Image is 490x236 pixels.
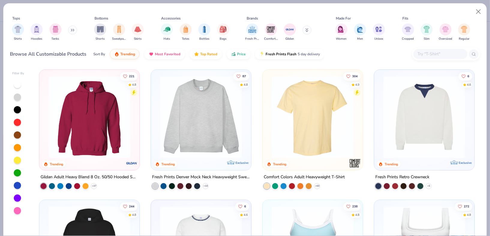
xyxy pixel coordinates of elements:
div: 4.6 [243,213,248,217]
img: Bags Image [220,26,226,33]
button: filter button [132,23,144,41]
span: 6 [467,75,469,78]
span: + 60 [315,184,319,188]
span: Gildan [285,37,294,41]
div: filter for Fresh Prints [245,23,259,41]
span: + 5 [427,184,430,188]
div: 4.9 [355,82,359,87]
div: Fresh Prints Retro Crewneck [375,173,429,181]
img: Cropped Image [404,26,411,33]
div: filter for Bottles [198,23,210,41]
button: Trending [110,49,140,59]
div: Browse All Customizable Products [10,51,87,58]
div: Accessories [161,16,181,21]
div: 4.6 [467,82,471,87]
div: filter for Tanks [50,23,62,41]
button: filter button [402,23,414,41]
span: Top Rated [200,52,217,57]
div: filter for Men [354,23,366,41]
span: Fresh Prints [245,37,259,41]
img: f5d85501-0dbb-4ee4-b115-c08fa3845d83 [157,76,245,158]
button: filter button [50,23,62,41]
div: filter for Gildan [284,23,296,41]
button: Like [235,202,249,210]
span: 244 [129,205,134,208]
div: filter for Skirts [132,23,144,41]
div: Bottoms [95,16,109,21]
span: Tanks [52,37,59,41]
div: filter for Sweatpants [112,23,126,41]
button: filter button [245,23,259,41]
div: filter for Regular [458,23,470,41]
img: a90f7c54-8796-4cb2-9d6e-4e9644cfe0fe [245,76,333,158]
div: Sort By [93,51,105,57]
img: TopRated.gif [194,52,199,57]
button: filter button [94,23,106,41]
span: Comfort Colors [264,37,278,41]
span: 304 [352,75,357,78]
img: trending.gif [114,52,119,57]
span: Cropped [402,37,414,41]
button: filter button [458,23,470,41]
img: Tanks Image [52,26,59,33]
button: filter button [217,23,229,41]
span: Most Favorited [155,52,180,57]
img: a164e800-7022-4571-a324-30c76f641635 [134,76,222,158]
span: 87 [242,75,246,78]
span: Exclusive [459,161,472,165]
button: filter button [198,23,210,41]
span: Totes [182,37,189,41]
div: filter for Slim [421,23,433,41]
div: Gildan Adult Heavy Blend 8 Oz. 50/50 Hooded Sweatshirt [41,173,138,181]
img: e55d29c3-c55d-459c-bfd9-9b1c499ab3c6 [357,76,445,158]
div: 4.8 [467,213,471,217]
img: Women Image [338,26,345,33]
button: Close [473,6,484,17]
span: Sweatpants [112,37,126,41]
img: Regular Image [461,26,468,33]
span: + 10 [203,184,208,188]
div: Filter By [12,71,24,76]
span: Hoodies [31,37,42,41]
img: Comfort Colors Image [266,25,275,34]
div: 4.8 [132,82,136,87]
button: filter button [335,23,347,41]
img: Slim Image [423,26,430,33]
button: Price [227,49,250,59]
span: Trending [120,52,135,57]
img: flash.gif [260,52,264,57]
div: Tops [12,16,20,21]
span: 6 [244,205,246,208]
div: filter for Bags [217,23,229,41]
span: 272 [464,205,469,208]
div: Comfort Colors Adult Heavyweight T-Shirt [264,173,345,181]
div: filter for Unisex [373,23,385,41]
span: Shorts [96,37,105,41]
div: 4.8 [132,213,136,217]
button: filter button [373,23,385,41]
img: Bottles Image [201,26,208,33]
button: filter button [421,23,433,41]
div: filter for Hoodies [31,23,43,41]
button: filter button [12,23,24,41]
span: 221 [129,75,134,78]
button: Like [455,202,472,210]
button: filter button [161,23,173,41]
button: Like [120,202,137,210]
div: Brands [247,16,258,21]
button: filter button [284,23,296,41]
button: Like [343,202,360,210]
button: filter button [264,23,278,41]
span: Hats [164,37,170,41]
img: Comfort Colors logo [349,157,361,169]
button: Most Favorited [144,49,185,59]
span: Regular [459,37,470,41]
span: Exclusive [236,161,248,165]
div: 4.8 [243,82,248,87]
span: Unisex [374,37,383,41]
div: filter for Totes [180,23,192,41]
button: Like [233,72,249,80]
div: filter for Comfort Colors [264,23,278,41]
img: Totes Image [182,26,189,33]
button: Like [458,72,472,80]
